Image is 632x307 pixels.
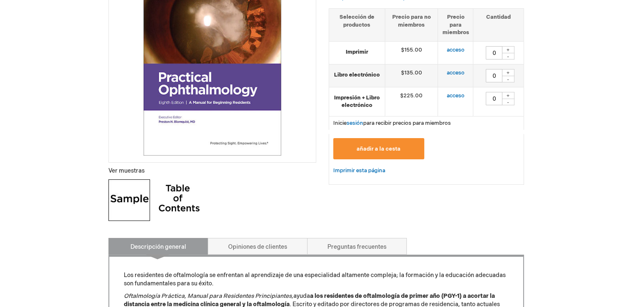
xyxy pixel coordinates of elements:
font: Cantidad [486,14,511,20]
font: Selección de productos [339,14,374,28]
font: Los residentes de oftalmología se enfrentan al aprendizaje de una especialidad altamente compleja... [124,272,506,287]
font: + [507,70,509,77]
a: acceso [447,92,465,99]
input: Cantidad [486,92,502,105]
button: añadir a la cesta [333,138,425,159]
font: Precio para miembros [442,14,469,36]
input: Cantidad [486,69,502,82]
font: Descripción general [130,243,186,250]
font: Libro electrónico [334,72,380,78]
font: - [507,77,509,83]
img: Haga clic para ver [158,179,200,221]
font: ayuda [293,292,310,300]
input: Cantidad [486,46,502,59]
img: Haga clic para ver [108,179,150,221]
font: - [507,54,509,60]
font: Opiniones de clientes [228,243,287,250]
font: $225.00 [400,92,423,99]
font: $135.00 [401,69,422,76]
font: Imprimir [346,49,368,55]
a: Imprimir esta página [333,166,385,176]
a: Descripción general [108,238,208,255]
font: Imprimir esta página [333,167,385,174]
a: sesión [347,120,363,126]
font: Preguntas frecuentes [327,243,386,250]
font: $155.00 [401,47,422,53]
font: Precio para no miembros [392,14,431,28]
font: para recibir precios para miembros [363,120,451,126]
a: Opiniones de clientes [208,238,307,255]
font: Ver muestras [108,167,145,174]
a: acceso [447,47,465,53]
font: Oftalmología Práctica, Manual para Residentes Principiantes, [124,292,293,300]
font: + [507,47,509,54]
a: Preguntas frecuentes [307,238,407,255]
font: - [507,99,509,106]
font: añadir a la cesta [357,146,401,152]
font: Impresión + Libro electrónico [334,94,380,109]
font: + [507,93,509,99]
font: Inicie [333,120,347,126]
a: acceso [447,69,465,76]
